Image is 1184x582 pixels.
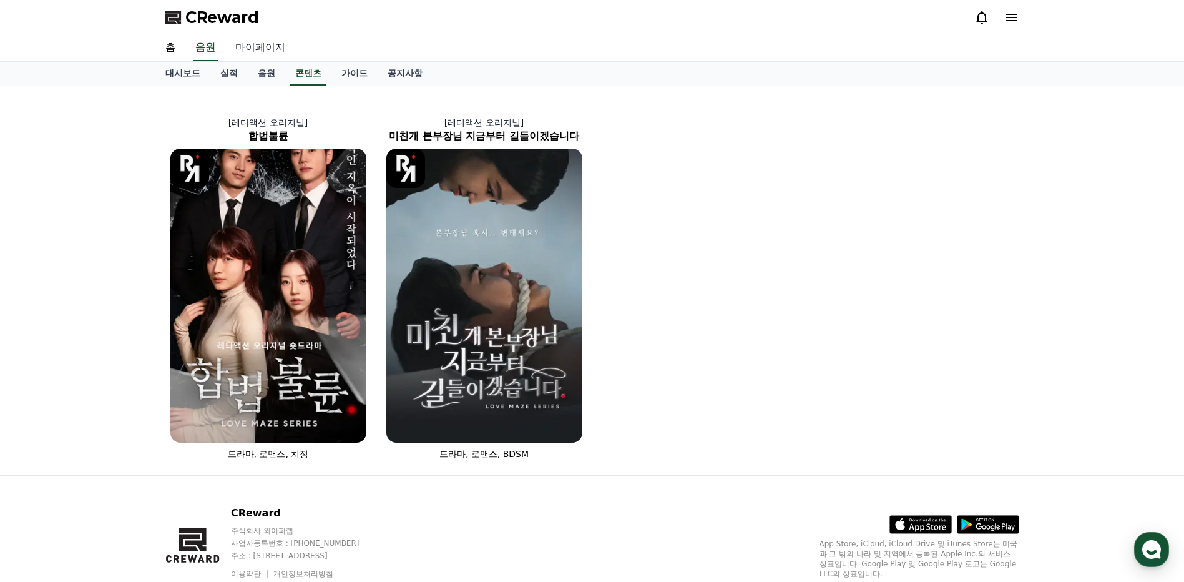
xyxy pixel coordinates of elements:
[114,415,129,425] span: 대화
[231,538,383,548] p: 사업자등록번호 : [PHONE_NUMBER]
[210,62,248,86] a: 실적
[160,116,376,129] p: [레디액션 오리지널]
[378,62,433,86] a: 공지사항
[386,149,426,188] img: [object Object] Logo
[225,35,295,61] a: 마이페이지
[290,62,326,86] a: 콘텐츠
[248,62,285,86] a: 음원
[231,526,383,536] p: 주식회사 와이피랩
[273,570,333,578] a: 개인정보처리방침
[386,149,582,443] img: 미친개 본부장님 지금부터 길들이겠습니다
[228,449,309,459] span: 드라마, 로맨스, 치정
[231,551,383,561] p: 주소 : [STREET_ADDRESS]
[170,149,366,443] img: 합법불륜
[331,62,378,86] a: 가이드
[160,106,376,470] a: [레디액션 오리지널] 합법불륜 합법불륜 [object Object] Logo 드라마, 로맨스, 치정
[376,116,592,129] p: [레디액션 오리지널]
[161,396,240,427] a: 설정
[39,415,47,425] span: 홈
[160,129,376,144] h2: 합법불륜
[820,539,1019,579] p: App Store, iCloud, iCloud Drive 및 iTunes Store는 미국과 그 밖의 나라 및 지역에서 등록된 Apple Inc.의 서비스 상표입니다. Goo...
[155,62,210,86] a: 대시보드
[82,396,161,427] a: 대화
[4,396,82,427] a: 홈
[376,129,592,144] h2: 미친개 본부장님 지금부터 길들이겠습니다
[193,35,218,61] a: 음원
[165,7,259,27] a: CReward
[376,106,592,470] a: [레디액션 오리지널] 미친개 본부장님 지금부터 길들이겠습니다 미친개 본부장님 지금부터 길들이겠습니다 [object Object] Logo 드라마, 로맨스, BDSM
[170,149,210,188] img: [object Object] Logo
[155,35,185,61] a: 홈
[231,506,383,521] p: CReward
[231,570,270,578] a: 이용약관
[439,449,529,459] span: 드라마, 로맨스, BDSM
[193,415,208,425] span: 설정
[185,7,259,27] span: CReward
